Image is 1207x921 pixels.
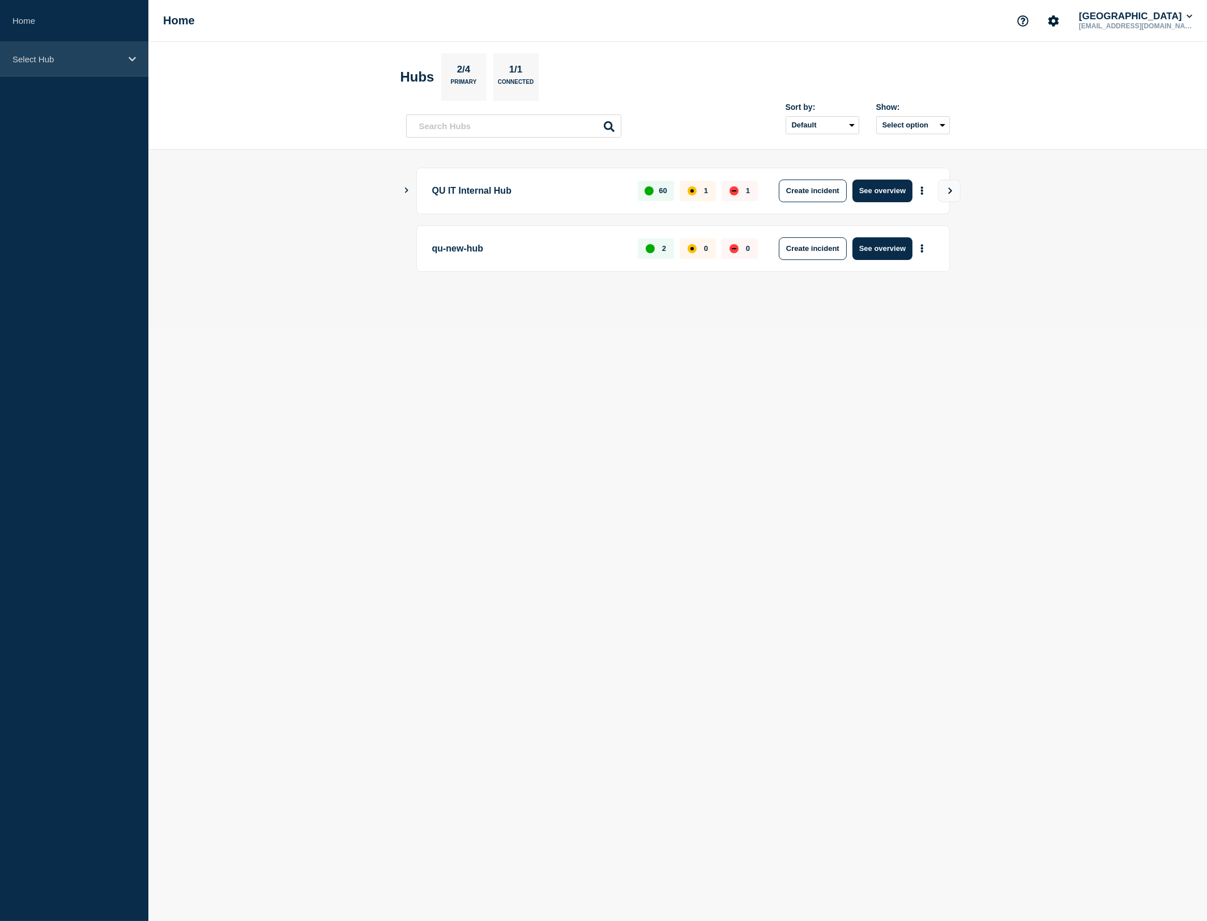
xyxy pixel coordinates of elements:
[12,54,121,64] p: Select Hub
[662,244,666,253] p: 2
[432,237,625,260] p: qu-new-hub
[451,79,477,91] p: Primary
[938,180,961,202] button: View
[688,186,697,195] div: affected
[852,180,912,202] button: See overview
[730,186,739,195] div: down
[404,186,410,195] button: Show Connected Hubs
[786,103,859,112] div: Sort by:
[876,116,950,134] button: Select option
[400,69,434,85] h2: Hubs
[746,244,750,253] p: 0
[163,14,195,27] h1: Home
[876,103,950,112] div: Show:
[704,244,708,253] p: 0
[453,64,475,79] p: 2/4
[779,180,847,202] button: Create incident
[688,244,697,253] div: affected
[498,79,534,91] p: Connected
[645,186,654,195] div: up
[746,186,750,195] p: 1
[1011,9,1035,33] button: Support
[704,186,708,195] p: 1
[1042,9,1065,33] button: Account settings
[1077,11,1195,22] button: [GEOGRAPHIC_DATA]
[1077,22,1195,30] p: [EMAIL_ADDRESS][DOMAIN_NAME]
[915,180,929,201] button: More actions
[786,116,859,134] select: Sort by
[915,238,929,259] button: More actions
[779,237,847,260] button: Create incident
[659,186,667,195] p: 60
[505,64,527,79] p: 1/1
[432,180,625,202] p: QU IT Internal Hub
[646,244,655,253] div: up
[406,114,621,138] input: Search Hubs
[730,244,739,253] div: down
[852,237,912,260] button: See overview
